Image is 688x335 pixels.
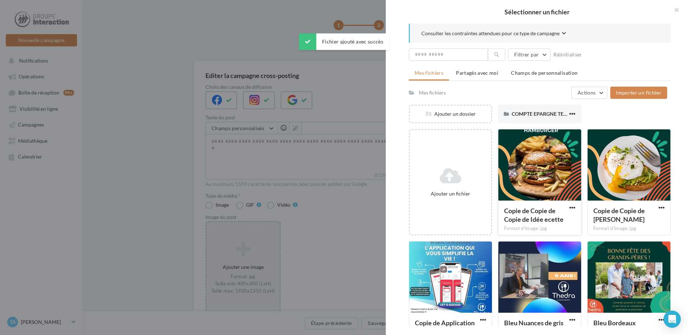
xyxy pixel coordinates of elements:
h2: Sélectionner un fichier [397,9,676,15]
button: Consulter les contraintes attendues pour ce type de campagne [421,29,566,38]
button: Actions [571,87,607,99]
button: Filtrer par [508,49,551,61]
div: Format d'image: jpg [504,225,575,232]
span: Copie de Application [415,319,475,327]
div: Fichier ajouté avec succès [299,33,389,50]
span: COMPTE EPARGNE TEMPS [DATE] [512,111,591,117]
div: Mes fichiers [419,89,446,96]
span: Partagés avec moi [456,70,498,76]
div: Format d'image: jpg [593,225,665,232]
span: Importer un fichier [616,90,661,96]
button: Importer un fichier [610,87,667,99]
div: Ajouter un fichier [413,190,488,197]
div: Ajouter un dossier [410,110,491,118]
span: Champs de personnalisation [511,70,578,76]
div: Open Intercom Messenger [664,311,681,328]
span: Consulter les contraintes attendues pour ce type de campagne [421,30,560,37]
button: Réinitialiser [551,50,585,59]
span: Mes fichiers [415,70,443,76]
span: Copie de Copie de Idée ecette [593,207,645,223]
span: Actions [578,90,596,96]
span: Copie de Copie de Copie de Idée ecette [504,207,563,223]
